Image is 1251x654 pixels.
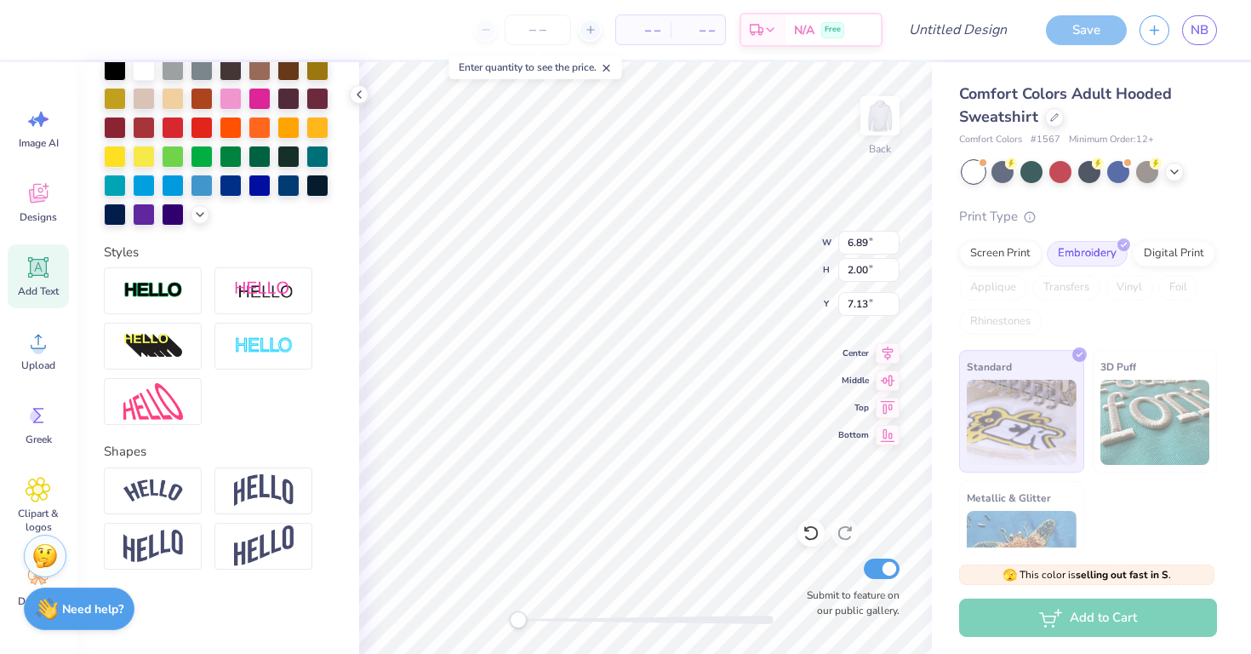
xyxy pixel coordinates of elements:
div: Embroidery [1047,241,1128,267]
span: Free [825,24,841,36]
div: Applique [959,275,1027,301]
span: Standard [967,358,1012,376]
span: N/A [794,21,814,39]
span: – – [626,21,660,39]
span: Designs [20,210,57,224]
img: Rise [234,525,294,567]
strong: Need help? [62,601,123,617]
input: Untitled Design [895,13,1020,47]
span: Middle [838,374,869,387]
span: Top [838,401,869,415]
span: Greek [26,433,52,446]
span: Comfort Colors Adult Hooded Sweatshirt [959,83,1172,127]
label: Submit to feature on our public gallery. [797,588,900,618]
span: Add Text [18,284,59,298]
span: Upload [21,359,55,372]
span: – – [681,21,715,39]
div: Enter quantity to see the price. [449,55,622,79]
span: Comfort Colors [959,133,1022,147]
img: 3D Puff [1100,380,1210,465]
span: Image AI [19,136,59,150]
div: Accessibility label [510,611,527,628]
div: Print Type [959,207,1217,227]
img: 3D Illusion [123,333,183,360]
span: Bottom [838,428,869,442]
img: Flag [123,530,183,563]
span: Decorate [18,594,59,608]
img: Standard [967,380,1077,465]
img: Stroke [123,281,183,301]
div: Vinyl [1105,275,1153,301]
span: This color is . [1003,567,1171,582]
img: Shadow [234,280,294,301]
div: Transfers [1032,275,1100,301]
label: Styles [104,243,139,262]
img: Free Distort [123,383,183,420]
span: 🫣 [1003,567,1017,583]
input: – – [505,14,571,45]
img: Arch [234,474,294,507]
div: Digital Print [1133,241,1215,267]
div: Screen Print [959,241,1042,267]
img: Metallic & Glitter [967,511,1077,596]
label: Shapes [104,442,146,462]
span: NB [1191,20,1208,40]
div: Back [869,141,891,157]
div: Foil [1158,275,1198,301]
img: Negative Space [234,336,294,356]
a: NB [1182,15,1217,45]
span: Metallic & Glitter [967,489,1051,507]
span: Minimum Order: 12 + [1069,133,1154,147]
img: Back [863,99,897,133]
span: # 1567 [1031,133,1060,147]
span: Center [838,347,869,360]
strong: selling out fast in S [1076,568,1168,582]
div: Rhinestones [959,309,1042,335]
img: Arc [123,479,183,502]
span: Clipart & logos [10,507,66,534]
span: 3D Puff [1100,358,1136,376]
